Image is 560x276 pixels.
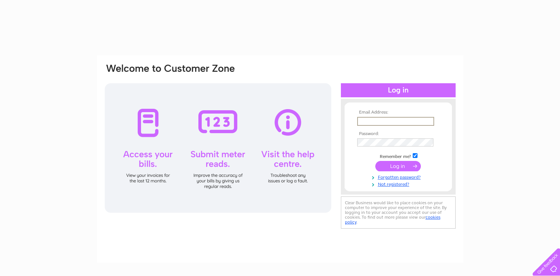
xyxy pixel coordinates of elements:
[345,215,440,225] a: cookies policy
[357,173,441,180] a: Forgotten password?
[355,152,441,159] td: Remember me?
[355,110,441,115] th: Email Address:
[341,196,456,229] div: Clear Business would like to place cookies on your computer to improve your experience of the sit...
[357,180,441,187] a: Not registered?
[375,161,421,171] input: Submit
[355,131,441,137] th: Password:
